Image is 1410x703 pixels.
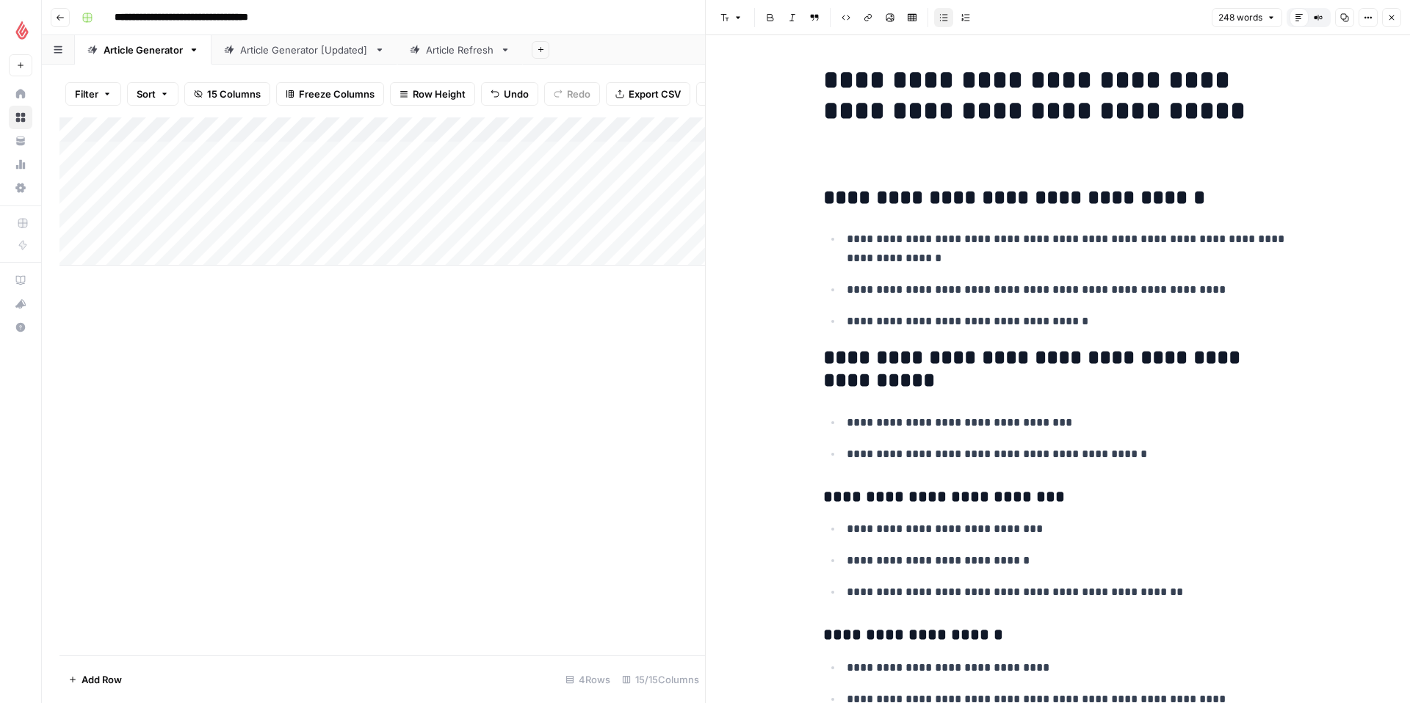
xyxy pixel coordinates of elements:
div: What's new? [10,293,32,315]
span: Undo [504,87,529,101]
span: Filter [75,87,98,101]
button: 248 words [1212,8,1282,27]
a: Article Generator [75,35,211,65]
button: Undo [481,82,538,106]
div: 15/15 Columns [616,668,705,691]
button: Export CSV [606,82,690,106]
a: Usage [9,153,32,176]
span: 15 Columns [207,87,261,101]
span: Export CSV [629,87,681,101]
img: Lightspeed Logo [9,17,35,43]
span: Add Row [82,672,122,687]
button: Filter [65,82,121,106]
button: Row Height [390,82,475,106]
span: Freeze Columns [299,87,375,101]
span: Row Height [413,87,466,101]
a: Browse [9,106,32,129]
a: Article Generator [Updated] [211,35,397,65]
div: 4 Rows [560,668,616,691]
div: Article Refresh [426,43,494,57]
a: Settings [9,176,32,200]
button: What's new? [9,292,32,316]
div: Article Generator [Updated] [240,43,369,57]
a: Your Data [9,129,32,153]
span: Sort [137,87,156,101]
div: Article Generator [104,43,183,57]
span: Redo [567,87,590,101]
a: Home [9,82,32,106]
button: Redo [544,82,600,106]
button: Add Row [59,668,131,691]
button: Sort [127,82,178,106]
button: 15 Columns [184,82,270,106]
a: Article Refresh [397,35,523,65]
button: Help + Support [9,316,32,339]
button: Workspace: Lightspeed [9,12,32,48]
span: 248 words [1218,11,1262,24]
a: AirOps Academy [9,269,32,292]
button: Freeze Columns [276,82,384,106]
